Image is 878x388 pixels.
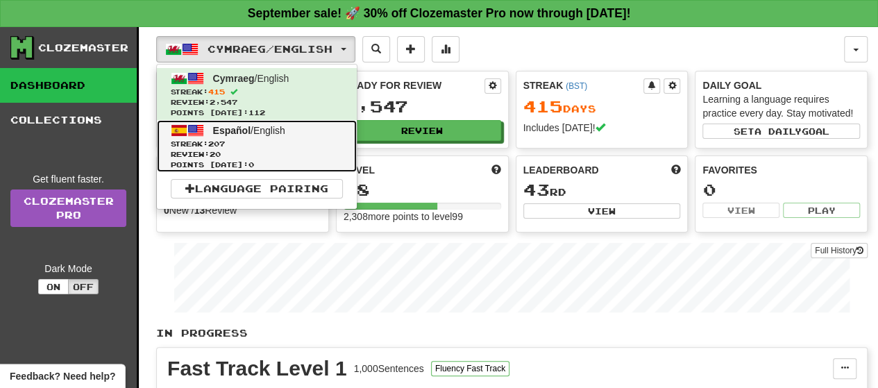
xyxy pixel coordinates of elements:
span: Cymraeg / English [208,43,332,55]
button: View [523,203,681,219]
span: Open feedback widget [10,369,115,383]
button: Cymraeg/English [156,36,355,62]
span: Cymraeg [213,73,255,84]
div: Learning a language requires practice every day. Stay motivated! [702,92,860,120]
a: Cymraeg/EnglishStreak:415 Review:2,547Points [DATE]:112 [157,68,357,120]
div: New / Review [164,203,321,217]
div: Daily Goal [702,78,860,92]
div: Fast Track Level 1 [167,358,347,379]
div: Get fluent faster. [10,172,126,186]
button: View [702,203,779,218]
span: Leaderboard [523,163,599,177]
div: Favorites [702,163,860,177]
strong: 0 [164,205,169,216]
div: Includes [DATE]! [523,121,681,135]
span: a daily [754,126,802,136]
div: 98 [344,181,501,199]
a: Español/EnglishStreak:207 Review:20Points [DATE]:0 [157,120,357,172]
span: Points [DATE]: 112 [171,108,343,118]
div: Day s [523,98,681,116]
span: Score more points to level up [491,163,501,177]
span: This week in points, UTC [670,163,680,177]
div: 2,547 [344,98,501,115]
button: Seta dailygoal [702,124,860,139]
button: Fluency Fast Track [431,361,509,376]
span: Streak: [171,87,343,97]
a: Language Pairing [171,179,343,199]
p: In Progress [156,326,868,340]
a: ClozemasterPro [10,189,126,227]
div: Streak [523,78,644,92]
span: 415 [523,96,563,116]
div: Ready for Review [344,78,484,92]
div: 0 [702,181,860,199]
span: Review: 2,547 [171,97,343,108]
span: / English [213,73,289,84]
span: Points [DATE]: 0 [171,160,343,170]
span: 415 [208,87,225,96]
a: (BST) [566,81,587,91]
div: Dark Mode [10,262,126,276]
strong: 13 [194,205,205,216]
strong: September sale! 🚀 30% off Clozemaster Pro now through [DATE]! [248,6,631,20]
button: Review [344,120,501,141]
div: rd [523,181,681,199]
div: Clozemaster [38,41,128,55]
span: Streak: [171,139,343,149]
button: Off [68,279,99,294]
div: 2,308 more points to level 99 [344,210,501,223]
div: 1,000 Sentences [354,362,424,376]
span: Review: 20 [171,149,343,160]
span: Level [344,163,375,177]
button: Add sentence to collection [397,36,425,62]
span: 43 [523,180,550,199]
button: Full History [811,243,868,258]
span: 207 [208,140,225,148]
span: Español [213,125,251,136]
button: Play [783,203,860,218]
button: Search sentences [362,36,390,62]
button: On [38,279,69,294]
span: / English [213,125,285,136]
button: More stats [432,36,459,62]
